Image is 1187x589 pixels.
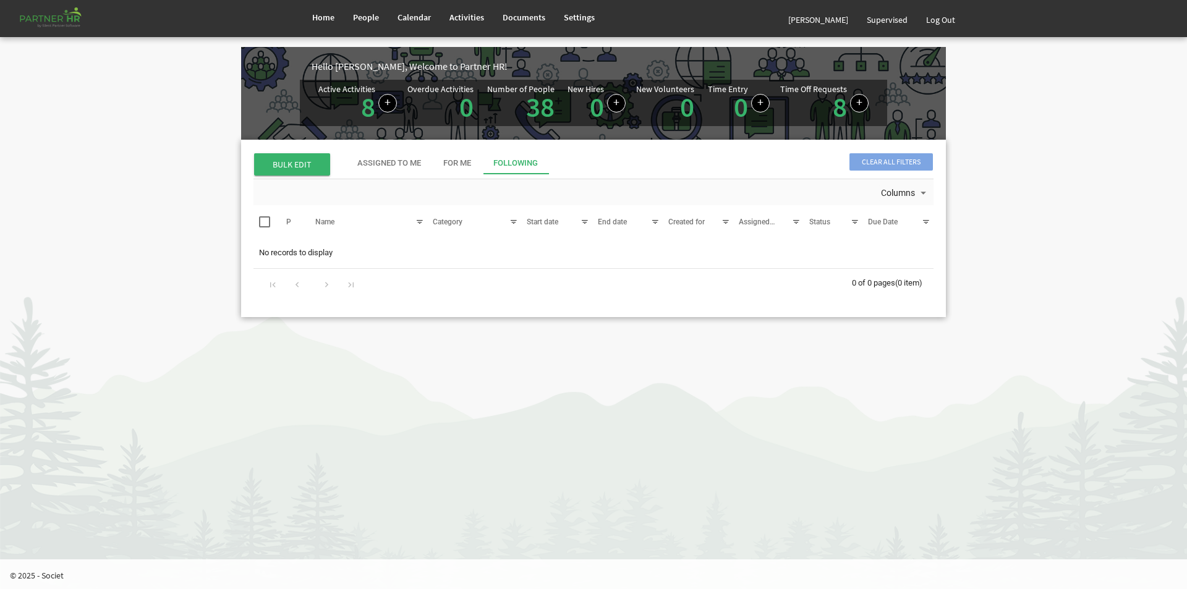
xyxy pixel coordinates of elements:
span: (0 item) [895,278,922,287]
a: Supervised [857,2,917,37]
a: [PERSON_NAME] [779,2,857,37]
span: Created for [668,218,705,226]
a: Create a new Activity [378,94,397,112]
div: Following [493,158,538,169]
div: Number of active Activities in Partner HR [318,85,397,121]
span: Home [312,12,334,23]
a: 0 [734,90,748,124]
div: Total number of active people in Partner HR [487,85,558,121]
span: People [353,12,379,23]
a: 8 [361,90,375,124]
p: © 2025 - Societ [10,569,1187,582]
div: Activities assigned to you for which the Due Date is passed [407,85,477,121]
div: Active Activities [318,85,375,93]
span: Due Date [868,218,898,226]
div: For Me [443,158,471,169]
a: Add new person to Partner HR [607,94,626,112]
div: Go to previous page [289,275,305,292]
div: Hello [PERSON_NAME], Welcome to Partner HR! [312,59,946,74]
div: New Hires [568,85,604,93]
div: Time Entry [708,85,748,93]
a: 8 [833,90,847,124]
span: Settings [564,12,595,23]
div: Number of active time off requests [780,85,869,121]
a: 0 [459,90,474,124]
span: Calendar [398,12,431,23]
div: Number of Time Entries [708,85,770,121]
div: Go to last page [342,275,359,292]
div: Go to next page [318,275,335,292]
div: Go to first page [265,275,281,292]
div: tab-header [346,152,1026,174]
a: 0 [590,90,604,124]
span: 0 of 0 pages [852,278,895,287]
div: Overdue Activities [407,85,474,93]
span: Start date [527,218,558,226]
div: Volunteer hired in the last 7 days [636,85,697,121]
span: Activities [449,12,484,23]
span: Supervised [867,14,908,25]
div: New Volunteers [636,85,694,93]
button: Columns [879,185,932,201]
span: Documents [503,12,545,23]
a: 0 [680,90,694,124]
div: People hired in the last 7 days [568,85,626,121]
a: 38 [526,90,555,124]
a: Log Out [917,2,964,37]
span: Status [809,218,830,226]
div: Time Off Requests [780,85,847,93]
span: Clear all filters [849,153,933,171]
span: BULK EDIT [254,153,330,176]
a: Create a new time off request [850,94,869,112]
div: Columns [879,179,932,205]
span: P [286,218,291,226]
span: Assigned to [739,218,778,226]
div: 0 of 0 pages (0 item) [852,269,934,295]
span: Columns [880,185,916,201]
span: Category [433,218,462,226]
span: End date [598,218,627,226]
span: Name [315,218,334,226]
a: Log hours [751,94,770,112]
div: Number of People [487,85,555,93]
div: Assigned To Me [357,158,421,169]
td: No records to display [253,241,934,265]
